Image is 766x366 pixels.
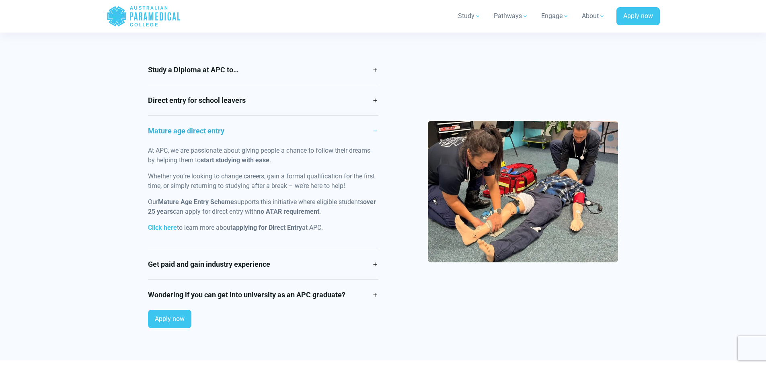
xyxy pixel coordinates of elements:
a: Apply now [148,310,191,328]
a: Study a Diploma at APC to… [148,55,378,85]
a: Click here [148,224,177,231]
strong: Mature Age Entry Scheme [158,198,234,206]
a: Australian Paramedical College [107,3,181,29]
a: Get paid and gain industry experience [148,249,378,279]
p: Whether you’re looking to change careers, gain a formal qualification for the first time, or simp... [148,172,378,191]
p: Our supports this initiative where eligible students can apply for direct entry with . [148,197,378,217]
a: Wondering if you can get into university as an APC graduate? [148,280,378,310]
strong: applying for Direct Entry [232,224,302,231]
strong: no ATAR requirement [257,208,319,215]
a: Pathways [489,5,533,27]
strong: start studying with ease [201,156,269,164]
a: Direct entry for school leavers [148,85,378,115]
a: About [577,5,610,27]
p: to learn more about at APC. [148,223,378,233]
a: Engage [536,5,574,27]
a: Study [453,5,486,27]
p: At APC, we are passionate about giving people a chance to follow their dreams by helping them to . [148,146,378,165]
a: Apply now [616,7,660,26]
a: Mature age direct entry [148,116,378,146]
